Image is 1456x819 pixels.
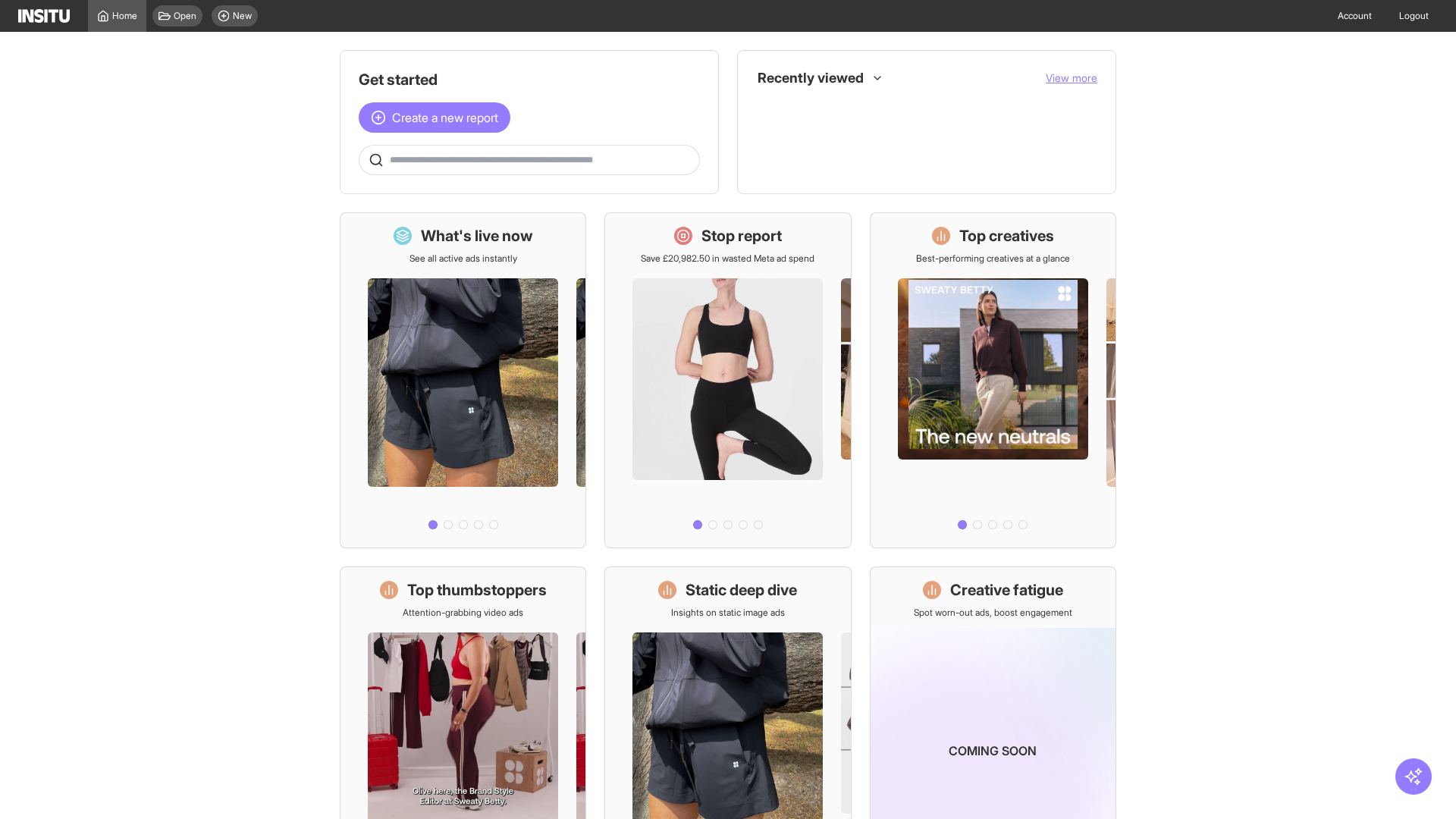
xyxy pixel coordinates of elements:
[870,212,1116,548] a: Top creativesBest-performing creatives at a glance
[421,225,533,246] h1: What's live now
[18,9,70,23] img: Logo
[789,102,1085,115] span: TikTok Ads
[789,136,1085,148] span: Placements
[174,10,196,22] span: Open
[789,136,837,148] span: Placements
[959,225,1054,246] h1: Top creatives
[604,212,851,548] a: Stop reportSave £20,982.50 in wasted Meta ad spend
[392,108,498,127] span: Create a new report
[1046,71,1097,86] button: View more
[407,579,547,601] h1: Top thumbstoppers
[403,607,523,619] p: Attention-grabbing video ads
[789,102,833,115] span: TikTok Ads
[359,69,700,90] h1: Get started
[762,99,780,118] div: Insights
[701,225,782,246] h1: Stop report
[916,253,1070,265] p: Best-performing creatives at a glance
[671,607,785,619] p: Insights on static image ads
[340,212,586,548] a: What's live nowSee all active ads instantly
[233,10,252,22] span: New
[762,133,780,151] div: Insights
[359,102,510,133] button: Create a new report
[409,253,517,265] p: See all active ads instantly
[1046,71,1097,84] span: View more
[112,10,137,22] span: Home
[686,579,797,601] h1: Static deep dive
[641,253,814,265] p: Save £20,982.50 in wasted Meta ad spend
